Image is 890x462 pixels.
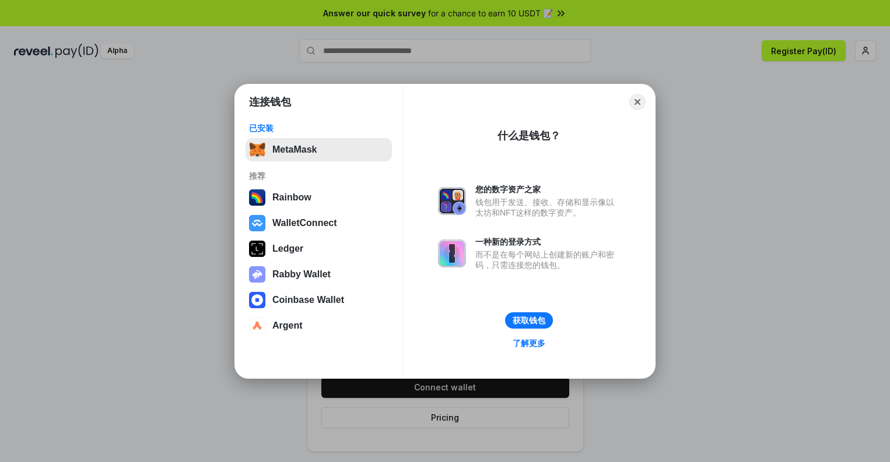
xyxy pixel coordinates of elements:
div: 推荐 [249,171,388,181]
div: Coinbase Wallet [272,295,344,305]
div: 钱包用于发送、接收、存储和显示像以太坊和NFT这样的数字资产。 [475,197,620,218]
img: svg+xml,%3Csvg%20width%3D%2228%22%20height%3D%2228%22%20viewBox%3D%220%200%2028%2028%22%20fill%3D... [249,318,265,334]
img: svg+xml,%3Csvg%20xmlns%3D%22http%3A%2F%2Fwww.w3.org%2F2000%2Fsvg%22%20fill%3D%22none%22%20viewBox... [438,239,466,267]
button: Ledger [246,237,392,260]
img: svg+xml,%3Csvg%20xmlns%3D%22http%3A%2F%2Fwww.w3.org%2F2000%2Fsvg%22%20fill%3D%22none%22%20viewBox... [438,187,466,215]
button: Coinbase Wallet [246,288,392,312]
img: svg+xml,%3Csvg%20fill%3D%22none%22%20height%3D%2233%22%20viewBox%3D%220%200%2035%2033%22%20width%... [249,142,265,158]
div: 了解更多 [513,338,545,348]
div: Argent [272,320,303,331]
div: WalletConnect [272,218,337,228]
img: svg+xml,%3Csvg%20width%3D%22120%22%20height%3D%22120%22%20viewBox%3D%220%200%20120%20120%22%20fil... [249,189,265,206]
img: svg+xml,%3Csvg%20xmlns%3D%22http%3A%2F%2Fwww.w3.org%2F2000%2Fsvg%22%20fill%3D%22none%22%20viewBox... [249,266,265,283]
button: Rabby Wallet [246,263,392,286]
div: 已安装 [249,123,388,133]
img: svg+xml,%3Csvg%20xmlns%3D%22http%3A%2F%2Fwww.w3.org%2F2000%2Fsvg%22%20width%3D%2228%22%20height%3... [249,241,265,257]
a: 了解更多 [506,336,552,351]
div: 而不是在每个网站上创建新的账户和密码，只需连接您的钱包。 [475,249,620,270]
button: Close [629,94,646,110]
img: svg+xml,%3Csvg%20width%3D%2228%22%20height%3D%2228%22%20viewBox%3D%220%200%2028%2028%22%20fill%3D... [249,292,265,308]
h1: 连接钱包 [249,95,291,109]
button: Rainbow [246,186,392,209]
div: 一种新的登录方式 [475,237,620,247]
div: Rabby Wallet [272,269,331,280]
button: Argent [246,314,392,337]
button: 获取钱包 [505,312,553,329]
img: svg+xml,%3Csvg%20width%3D%2228%22%20height%3D%2228%22%20viewBox%3D%220%200%2028%2028%22%20fill%3D... [249,215,265,231]
div: MetaMask [272,144,317,155]
div: Rainbow [272,192,311,203]
button: MetaMask [246,138,392,161]
button: WalletConnect [246,211,392,235]
div: Ledger [272,244,303,254]
div: 什么是钱包？ [497,129,560,143]
div: 获取钱包 [513,315,545,326]
div: 您的数字资产之家 [475,184,620,195]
